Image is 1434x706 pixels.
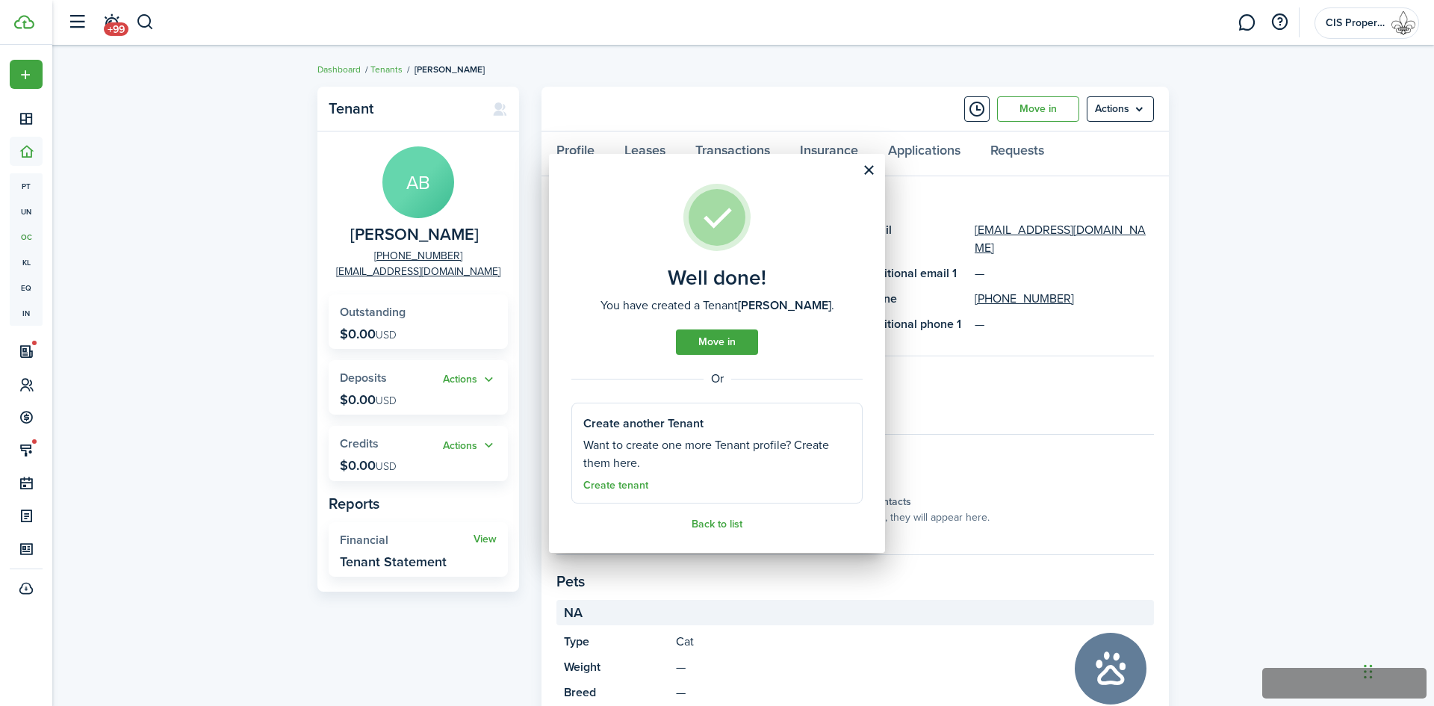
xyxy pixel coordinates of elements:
[571,370,863,388] well-done-separator: Or
[583,415,704,433] well-done-section-title: Create another Tenant
[583,436,851,472] well-done-section-description: Want to create one more Tenant profile? Create them here.
[856,158,881,183] button: Close modal
[738,297,831,314] b: [PERSON_NAME]
[692,518,742,530] a: Back to list
[1359,634,1434,706] iframe: Chat Widget
[1364,649,1373,694] div: Drag
[600,297,834,315] well-done-description: You have created a Tenant .
[676,329,758,355] a: Move in
[583,480,648,492] a: Create tenant
[668,266,766,290] well-done-title: Well done!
